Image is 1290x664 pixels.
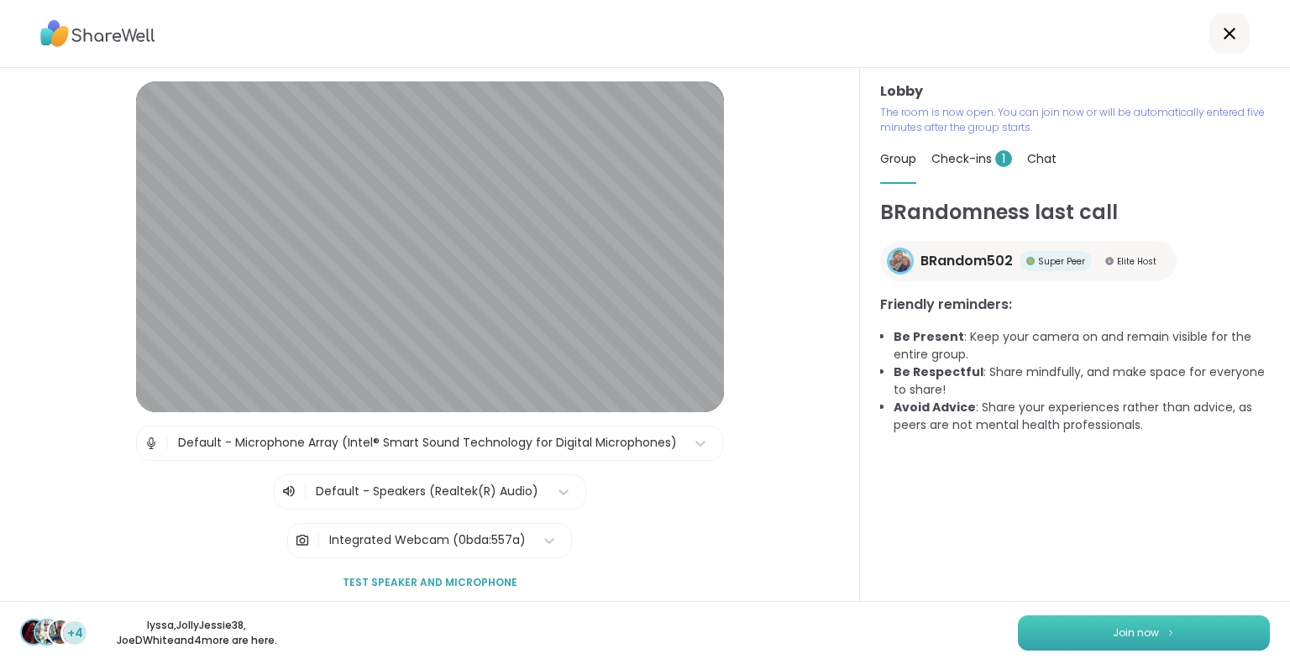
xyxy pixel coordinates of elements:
[894,363,983,380] b: Be Respectful
[931,150,1012,167] span: Check-ins
[1166,628,1176,637] img: ShareWell Logomark
[894,328,964,345] b: Be Present
[894,363,1270,399] li: : Share mindfully, and make space for everyone to share!
[35,620,59,644] img: JollyJessie38
[894,399,1270,434] li: : Share your experiences rather than advice, as peers are not mental health professionals.
[880,197,1270,227] h1: BRandomness last call
[1105,257,1114,265] img: Elite Host
[49,620,72,644] img: JoeDWhite
[1038,255,1085,268] span: Super Peer
[880,81,1270,102] h3: Lobby
[144,426,159,460] img: Microphone
[165,426,170,460] span: |
[295,524,310,557] img: Camera
[22,620,45,644] img: lyssa
[995,150,1012,167] span: 1
[1018,615,1270,651] button: Join now
[880,105,1270,135] p: The room is now open. You can join now or will be automatically entered five minutes after the gr...
[1026,257,1035,265] img: Super Peer
[894,399,976,416] b: Avoid Advice
[102,618,291,648] p: lyssa , JollyJessie38 , JoeDWhite and 4 more are here.
[880,241,1177,281] a: BRandom502BRandom502Super PeerSuper PeerElite HostElite Host
[329,531,526,549] div: Integrated Webcam (0bda:557a)
[1027,150,1057,167] span: Chat
[178,434,677,452] div: Default - Microphone Array (Intel® Smart Sound Technology for Digital Microphones)
[920,251,1013,271] span: BRandom502
[336,565,524,600] button: Test speaker and microphone
[880,295,1270,315] h3: Friendly reminders:
[343,575,517,590] span: Test speaker and microphone
[894,328,1270,363] li: : Keep your camera on and remain visible for the entire group.
[889,250,911,272] img: BRandom502
[1113,625,1159,640] span: Join now
[880,150,916,167] span: Group
[1117,255,1156,268] span: Elite Host
[303,482,307,502] span: |
[317,524,321,557] span: |
[40,14,155,53] img: ShareWell Logo
[67,625,83,642] span: +4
